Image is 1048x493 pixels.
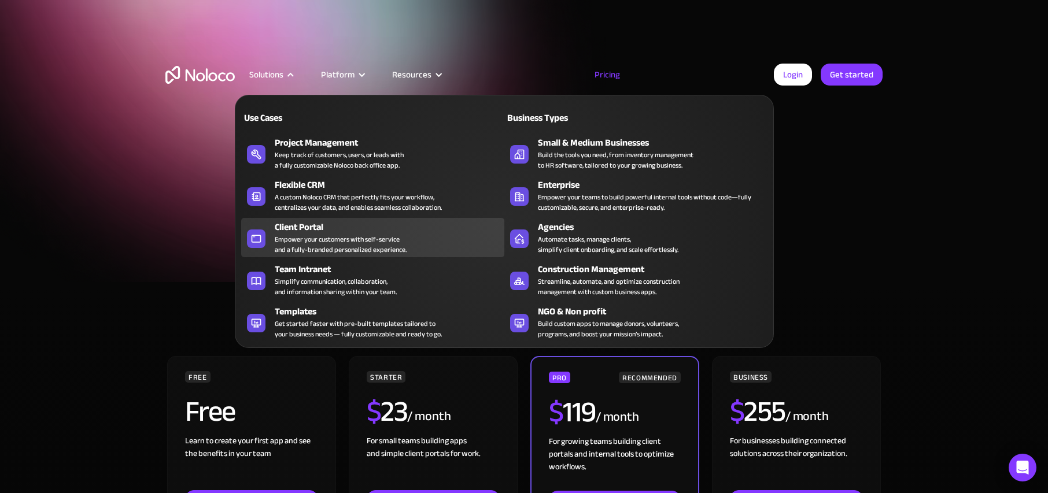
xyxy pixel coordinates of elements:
[538,305,773,318] div: NGO & Non profit
[275,150,404,170] div: Keep track of customers, users, or leads with a fully customizable Noloco back office app.
[538,192,762,213] div: Empower your teams to build powerful internal tools without code—fully customizable, secure, and ...
[275,276,397,297] div: Simplify communication, collaboration, and information sharing within your team.
[235,67,307,82] div: Solutions
[538,318,679,339] div: Build custom apps to manage donors, volunteers, programs, and boost your mission’s impact.
[504,302,767,342] a: NGO & Non profitBuild custom apps to manage donors, volunteers,programs, and boost your mission’s...
[185,435,318,490] div: Learn to create your first app and see the benefits in your team ‍
[549,385,563,439] span: $
[275,136,510,150] div: Project Management
[249,67,283,82] div: Solutions
[538,150,693,170] div: Build the tools you need, from inventory management to HR software, tailored to your growing busi...
[549,372,570,383] div: PRO
[367,384,381,439] span: $
[785,407,829,426] div: / month
[538,136,773,150] div: Small & Medium Businesses
[580,67,634,82] a: Pricing
[1009,454,1036,481] div: Open Intercom Messenger
[538,178,773,192] div: Enterprise
[275,220,510,234] div: Client Portal
[275,234,407,255] div: Empower your customers with self-service and a fully-branded personalized experience.
[185,397,235,426] h2: Free
[730,435,863,490] div: For businesses building connected solutions across their organization. ‍
[275,178,510,192] div: Flexible CRM
[619,372,681,383] div: RECOMMENDED
[241,260,504,299] a: Team IntranetSimplify communication, collaboration,and information sharing within your team.
[821,64,883,86] a: Get started
[504,104,767,131] a: Business Types
[241,104,504,131] a: Use Cases
[504,176,767,215] a: EnterpriseEmpower your teams to build powerful internal tools without code—fully customizable, se...
[730,397,785,426] h2: 255
[165,121,883,156] h1: A plan for organizations of all sizes
[275,318,442,339] div: Get started faster with pre-built templates tailored to your business needs — fully customizable ...
[241,134,504,173] a: Project ManagementKeep track of customers, users, or leads witha fully customizable Noloco back o...
[275,262,510,276] div: Team Intranet
[367,397,408,426] h2: 23
[275,305,510,318] div: Templates
[730,384,744,439] span: $
[367,371,405,383] div: STARTER
[538,262,773,276] div: Construction Management
[378,67,455,82] div: Resources
[504,134,767,173] a: Small & Medium BusinessesBuild the tools you need, from inventory managementto HR software, tailo...
[596,408,639,427] div: / month
[407,407,451,426] div: / month
[504,218,767,257] a: AgenciesAutomate tasks, manage clients,simplify client onboarding, and scale effortlessly.
[538,234,678,255] div: Automate tasks, manage clients, simplify client onboarding, and scale effortlessly.
[241,218,504,257] a: Client PortalEmpower your customers with self-serviceand a fully-branded personalized experience.
[235,79,774,348] nav: Solutions
[241,302,504,342] a: TemplatesGet started faster with pre-built templates tailored toyour business needs — fully custo...
[538,220,773,234] div: Agencies
[504,111,631,125] div: Business Types
[504,260,767,299] a: Construction ManagementStreamline, automate, and optimize constructionmanagement with custom busi...
[165,66,235,84] a: home
[307,67,378,82] div: Platform
[730,371,772,383] div: BUSINESS
[321,67,355,82] div: Platform
[185,371,211,383] div: FREE
[549,435,681,491] div: For growing teams building client portals and internal tools to optimize workflows.
[367,435,500,490] div: For small teams building apps and simple client portals for work. ‍
[275,192,442,213] div: A custom Noloco CRM that perfectly fits your workflow, centralizes your data, and enables seamles...
[549,398,596,427] h2: 119
[538,276,680,297] div: Streamline, automate, and optimize construction management with custom business apps.
[241,111,368,125] div: Use Cases
[392,67,431,82] div: Resources
[241,176,504,215] a: Flexible CRMA custom Noloco CRM that perfectly fits your workflow,centralizes your data, and enab...
[774,64,812,86] a: Login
